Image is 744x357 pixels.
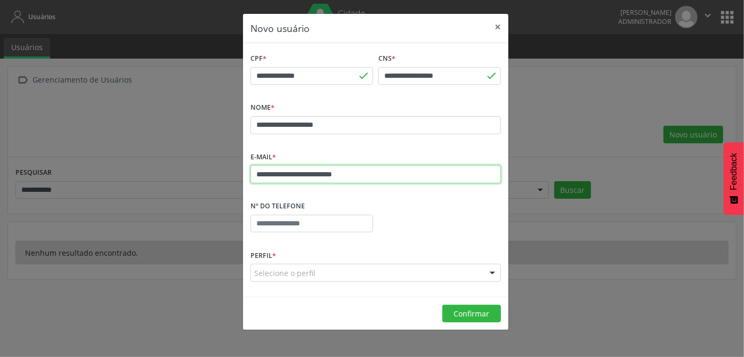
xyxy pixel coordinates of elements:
h5: Novo usuário [250,21,310,35]
label: E-mail [250,149,276,166]
label: Nome [250,100,274,116]
span: Feedback [729,153,739,190]
button: Close [487,14,508,40]
span: Confirmar [454,309,490,319]
span: Selecione o perfil [254,267,316,279]
button: Feedback - Mostrar pesquisa [724,142,744,215]
label: CPF [250,51,266,67]
span: done [358,70,369,82]
label: Perfil [250,247,276,264]
label: CNS [378,51,395,67]
span: done [486,70,497,82]
button: Confirmar [442,305,501,323]
label: Nº do Telefone [250,198,305,215]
